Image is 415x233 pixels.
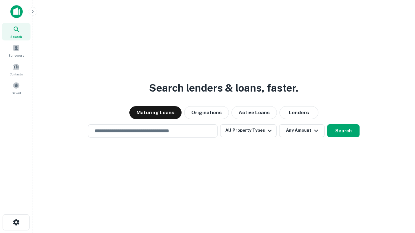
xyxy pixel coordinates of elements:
[2,79,30,97] a: Saved
[220,124,277,137] button: All Property Types
[129,106,182,119] button: Maturing Loans
[12,90,21,95] span: Saved
[279,124,325,137] button: Any Amount
[10,72,23,77] span: Contacts
[2,23,30,40] a: Search
[2,61,30,78] a: Contacts
[327,124,360,137] button: Search
[8,53,24,58] span: Borrowers
[10,34,22,39] span: Search
[184,106,229,119] button: Originations
[231,106,277,119] button: Active Loans
[149,80,298,96] h3: Search lenders & loans, faster.
[2,42,30,59] a: Borrowers
[383,181,415,212] iframe: Chat Widget
[10,5,23,18] img: capitalize-icon.png
[279,106,318,119] button: Lenders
